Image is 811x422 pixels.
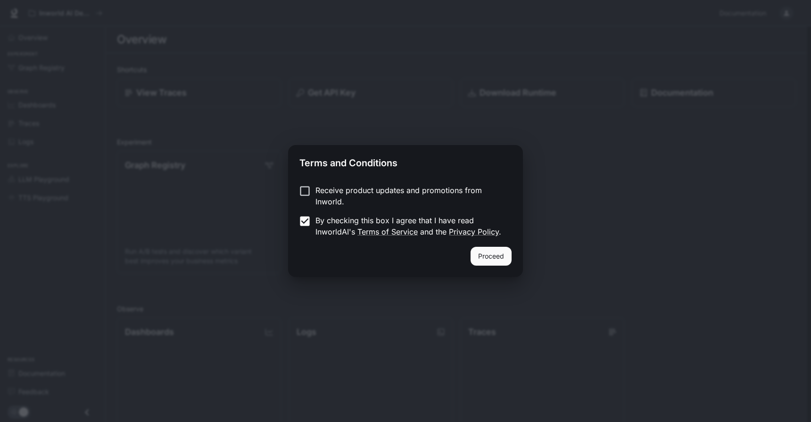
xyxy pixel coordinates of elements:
[449,227,499,236] a: Privacy Policy
[471,247,512,266] button: Proceed
[315,185,504,207] p: Receive product updates and promotions from Inworld.
[357,227,418,236] a: Terms of Service
[315,215,504,237] p: By checking this box I agree that I have read InworldAI's and the .
[288,145,523,177] h2: Terms and Conditions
